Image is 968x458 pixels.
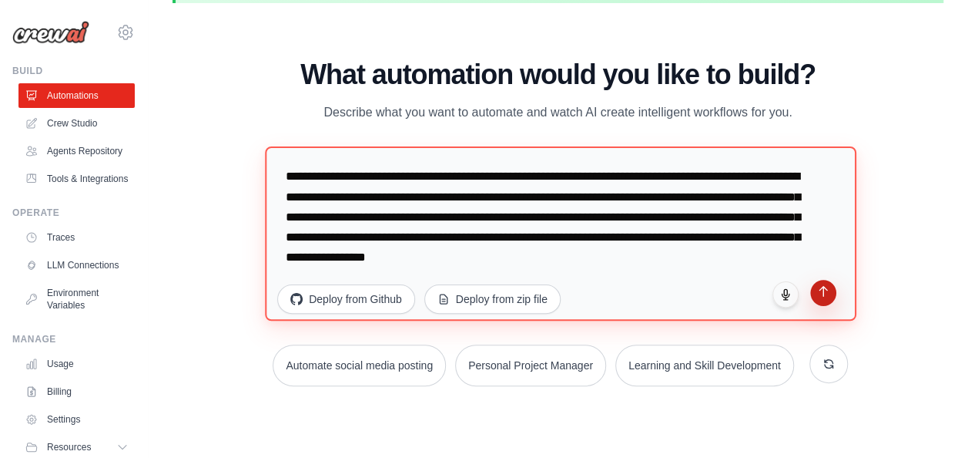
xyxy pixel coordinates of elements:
[299,103,816,123] p: Describe what you want to automate and watch AI create intelligent workflows for you.
[891,384,968,458] iframe: Chat Widget
[18,225,135,250] a: Traces
[18,83,135,108] a: Automations
[18,139,135,163] a: Agents Repository
[273,345,446,386] button: Automate social media posting
[18,281,135,318] a: Environment Variables
[268,59,848,90] h1: What automation would you like to build?
[12,21,89,44] img: Logo
[615,345,794,386] button: Learning and Skill Development
[18,167,135,191] a: Tools & Integrations
[18,352,135,376] a: Usage
[47,441,91,453] span: Resources
[12,333,135,345] div: Manage
[12,65,135,77] div: Build
[18,111,135,136] a: Crew Studio
[424,285,561,314] button: Deploy from zip file
[455,345,606,386] button: Personal Project Manager
[18,407,135,432] a: Settings
[18,253,135,278] a: LLM Connections
[18,379,135,404] a: Billing
[12,207,135,219] div: Operate
[277,285,415,314] button: Deploy from Github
